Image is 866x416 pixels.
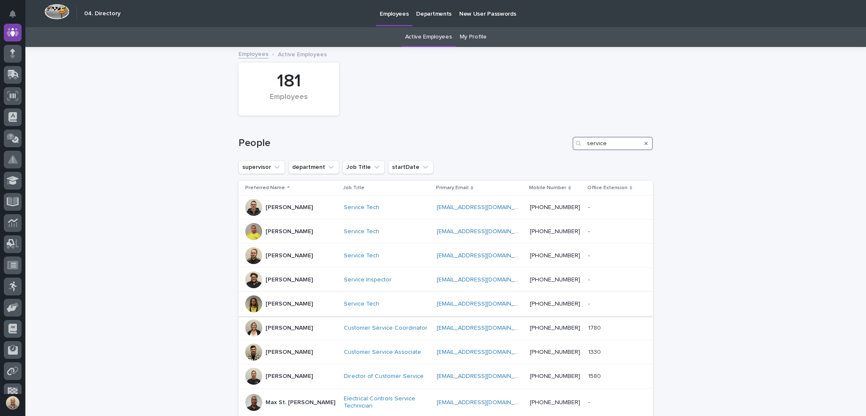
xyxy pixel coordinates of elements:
[588,226,592,235] p: -
[238,364,653,388] tr: [PERSON_NAME]Director of Customer Service [EMAIL_ADDRESS][DOMAIN_NAME] [PHONE_NUMBER]15801580
[588,275,592,284] p: -
[530,277,580,283] a: [PHONE_NUMBER]
[344,325,428,332] a: Customer Service Coordinator
[238,340,653,364] tr: [PERSON_NAME]Customer Service Associate [EMAIL_ADDRESS][DOMAIN_NAME] [PHONE_NUMBER]13301330
[4,5,22,23] button: Notifications
[530,349,580,355] a: [PHONE_NUMBER]
[238,49,269,58] a: Employees
[4,394,22,412] button: users-avatar
[238,292,653,316] tr: [PERSON_NAME]Service Tech [EMAIL_ADDRESS][DOMAIN_NAME] [PHONE_NUMBER]--
[238,196,653,220] tr: [PERSON_NAME]Service Tech [EMAIL_ADDRESS][DOMAIN_NAME] [PHONE_NUMBER]--
[437,399,532,405] a: [EMAIL_ADDRESS][DOMAIN_NAME]
[436,183,469,193] p: Primary Email
[588,371,603,380] p: 1580
[278,49,327,58] p: Active Employees
[266,276,313,284] p: [PERSON_NAME]
[344,228,379,235] a: Service Tech
[344,373,424,380] a: Director of Customer Service
[253,71,325,92] div: 181
[588,323,603,332] p: 1780
[529,183,566,193] p: Mobile Number
[266,349,313,356] p: [PERSON_NAME]
[344,349,421,356] a: Customer Service Associate
[388,160,433,174] button: startDate
[288,160,339,174] button: department
[238,137,569,149] h1: People
[530,229,580,234] a: [PHONE_NUMBER]
[266,300,313,308] p: [PERSON_NAME]
[343,183,364,193] p: Job Title
[530,399,580,405] a: [PHONE_NUMBER]
[530,301,580,307] a: [PHONE_NUMBER]
[588,347,603,356] p: 1330
[266,204,313,211] p: [PERSON_NAME]
[266,252,313,259] p: [PERSON_NAME]
[437,277,532,283] a: [EMAIL_ADDRESS][DOMAIN_NAME]
[344,300,379,308] a: Service Tech
[238,220,653,244] tr: [PERSON_NAME]Service Tech [EMAIL_ADDRESS][DOMAIN_NAME] [PHONE_NUMBER]--
[344,204,379,211] a: Service Tech
[588,202,592,211] p: -
[588,397,592,406] p: -
[266,399,335,406] p: Max St. [PERSON_NAME]
[437,204,532,210] a: [EMAIL_ADDRESS][DOMAIN_NAME]
[530,204,580,210] a: [PHONE_NUMBER]
[238,160,285,174] button: supervisor
[266,325,313,332] p: [PERSON_NAME]
[460,27,487,47] a: My Profile
[587,183,628,193] p: Office Extension
[437,349,532,355] a: [EMAIL_ADDRESS][DOMAIN_NAME]
[344,252,379,259] a: Service Tech
[405,27,452,47] a: Active Employees
[245,183,285,193] p: Preferred Name
[588,251,592,259] p: -
[437,253,532,259] a: [EMAIL_ADDRESS][DOMAIN_NAME]
[11,10,22,24] div: Notifications
[238,316,653,340] tr: [PERSON_NAME]Customer Service Coordinator [EMAIL_ADDRESS][DOMAIN_NAME] [PHONE_NUMBER]17801780
[84,10,121,17] h2: 04. Directory
[253,93,325,110] div: Employees
[44,4,69,19] img: Workspace Logo
[573,137,653,150] input: Search
[266,228,313,235] p: [PERSON_NAME]
[588,299,592,308] p: -
[437,301,532,307] a: [EMAIL_ADDRESS][DOMAIN_NAME]
[437,373,532,379] a: [EMAIL_ADDRESS][DOMAIN_NAME]
[344,276,392,284] a: Service Inspector
[344,395,428,410] a: Electrical Controls Service Technician
[530,373,580,379] a: [PHONE_NUMBER]
[530,253,580,259] a: [PHONE_NUMBER]
[238,244,653,268] tr: [PERSON_NAME]Service Tech [EMAIL_ADDRESS][DOMAIN_NAME] [PHONE_NUMBER]--
[266,373,313,380] p: [PERSON_NAME]
[530,325,580,331] a: [PHONE_NUMBER]
[343,160,385,174] button: Job Title
[437,229,532,234] a: [EMAIL_ADDRESS][DOMAIN_NAME]
[437,325,532,331] a: [EMAIL_ADDRESS][DOMAIN_NAME]
[238,268,653,292] tr: [PERSON_NAME]Service Inspector [EMAIL_ADDRESS][DOMAIN_NAME] [PHONE_NUMBER]--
